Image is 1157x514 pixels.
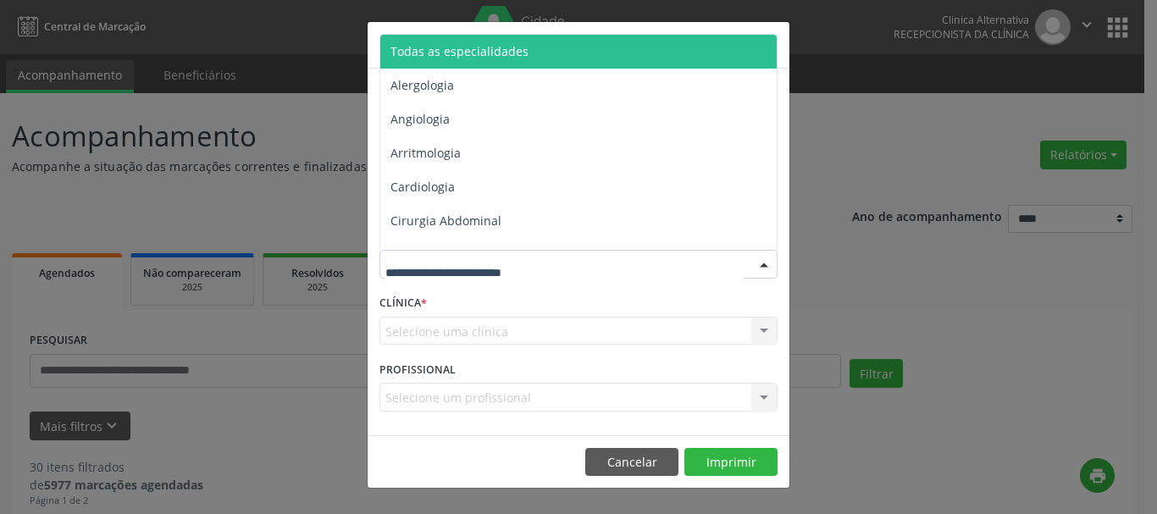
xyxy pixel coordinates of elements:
label: PROFISSIONAL [379,356,456,383]
span: Cirurgia Abdominal [390,213,501,229]
label: CLÍNICA [379,290,427,317]
button: Cancelar [585,448,678,477]
button: Close [756,22,789,64]
span: Arritmologia [390,145,461,161]
span: Cardiologia [390,179,455,195]
span: Cirurgia Bariatrica [390,246,495,263]
button: Imprimir [684,448,778,477]
span: Todas as especialidades [390,43,529,59]
h5: Relatório de agendamentos [379,34,573,56]
span: Angiologia [390,111,450,127]
span: Alergologia [390,77,454,93]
